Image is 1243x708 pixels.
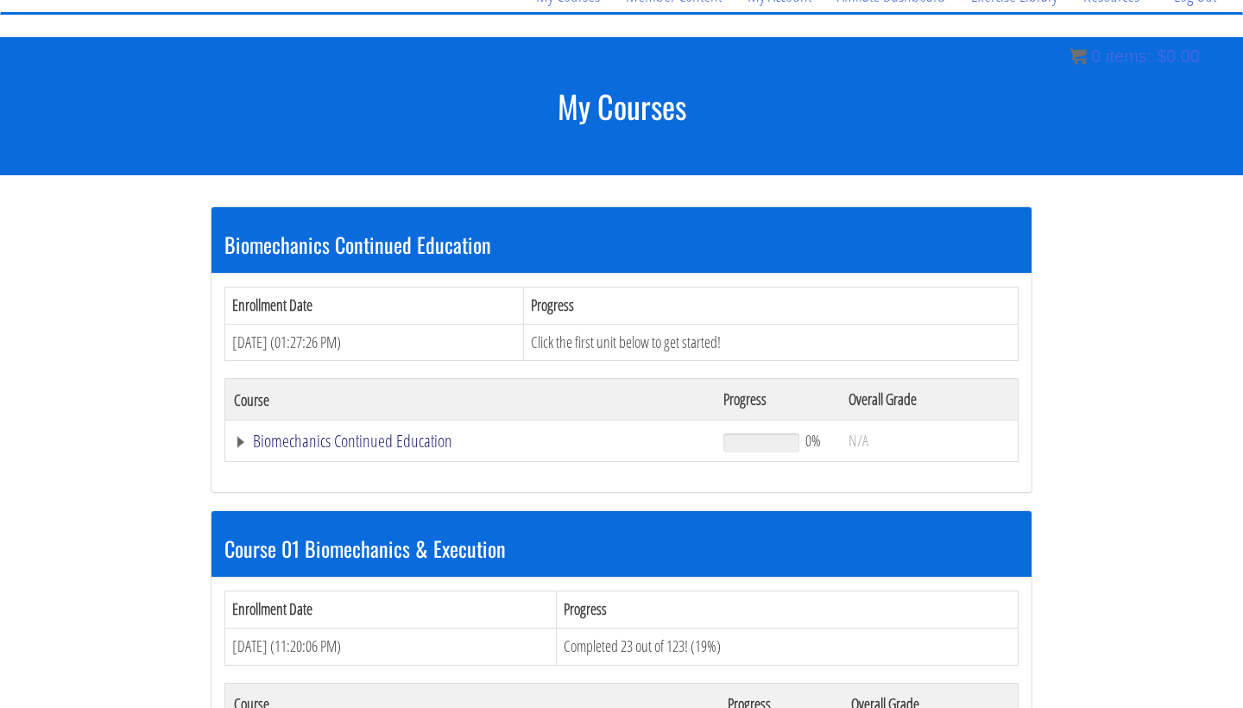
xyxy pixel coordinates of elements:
[805,431,821,450] span: 0%
[557,591,1019,629] th: Progress
[225,379,715,420] th: Course
[224,233,1019,256] h3: Biomechanics Continued Education
[840,420,1018,462] td: N/A
[840,379,1018,420] th: Overall Grade
[1091,47,1101,66] span: 0
[557,628,1019,665] td: Completed 23 out of 123! (19%)
[715,379,840,420] th: Progress
[1157,47,1200,66] bdi: 0.00
[225,628,557,665] td: [DATE] (11:20:06 PM)
[1106,47,1152,66] span: items:
[1069,47,1200,66] a: 0 items: $0.00
[523,287,1018,324] th: Progress
[1069,47,1087,65] img: icon11.png
[523,324,1018,361] td: Click the first unit below to get started!
[225,287,524,324] th: Enrollment Date
[224,537,1019,559] h3: Course 01 Biomechanics & Execution
[1157,47,1166,66] span: $
[225,591,557,629] th: Enrollment Date
[234,433,706,450] a: Biomechanics Continued Education
[225,324,524,361] td: [DATE] (01:27:26 PM)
